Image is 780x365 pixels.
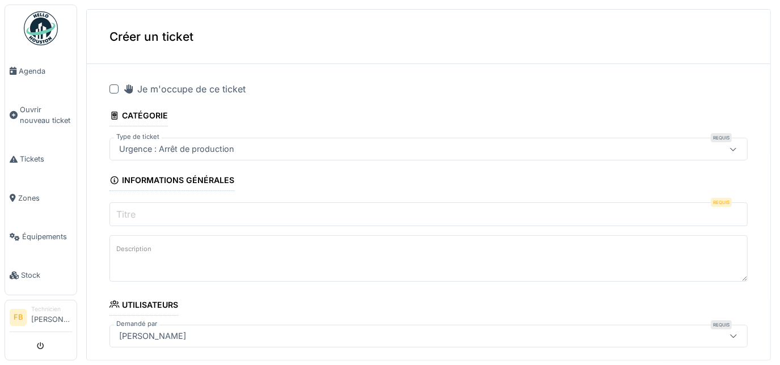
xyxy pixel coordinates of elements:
[18,193,72,203] span: Zones
[109,172,234,191] div: Informations générales
[123,82,246,96] div: Je m'occupe de ce ticket
[114,132,162,142] label: Type de ticket
[10,305,72,332] a: FB Technicien[PERSON_NAME]
[711,133,732,142] div: Requis
[5,218,77,256] a: Équipements
[5,90,77,140] a: Ouvrir nouveau ticket
[5,140,77,179] a: Tickets
[5,256,77,295] a: Stock
[711,198,732,207] div: Requis
[20,104,72,126] span: Ouvrir nouveau ticket
[31,305,72,313] div: Technicien
[87,10,770,64] div: Créer un ticket
[115,330,191,342] div: [PERSON_NAME]
[114,207,138,221] label: Titre
[5,52,77,90] a: Agenda
[711,320,732,329] div: Requis
[115,143,239,155] div: Urgence : Arrêt de production
[31,305,72,329] li: [PERSON_NAME]
[21,270,72,281] span: Stock
[114,319,159,329] label: Demandé par
[20,154,72,164] span: Tickets
[109,296,178,316] div: Utilisateurs
[114,242,154,256] label: Description
[22,231,72,242] span: Équipements
[5,179,77,217] a: Zones
[109,107,168,126] div: Catégorie
[19,66,72,77] span: Agenda
[24,11,58,45] img: Badge_color-CXgf-gQk.svg
[10,309,27,326] li: FB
